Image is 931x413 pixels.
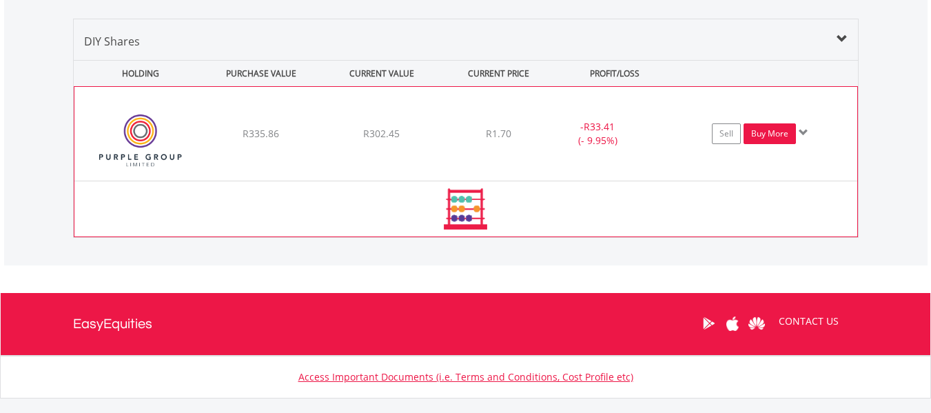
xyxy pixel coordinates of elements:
[323,61,441,86] div: CURRENT VALUE
[556,61,674,86] div: PROFIT/LOSS
[298,370,633,383] a: Access Important Documents (i.e. Terms and Conditions, Cost Profile etc)
[745,302,769,345] a: Huawei
[203,61,320,86] div: PURCHASE VALUE
[443,61,553,86] div: CURRENT PRICE
[744,123,796,144] a: Buy More
[584,120,615,133] span: R33.41
[712,123,741,144] a: Sell
[769,302,848,341] a: CONTACT US
[363,127,400,140] span: R302.45
[721,302,745,345] a: Apple
[84,34,140,49] span: DIY Shares
[81,104,200,177] img: EQU.ZA.PPE.png
[697,302,721,345] a: Google Play
[546,120,649,148] div: - (- 9.95%)
[74,61,200,86] div: HOLDING
[73,293,152,355] a: EasyEquities
[243,127,279,140] span: R335.86
[486,127,511,140] span: R1.70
